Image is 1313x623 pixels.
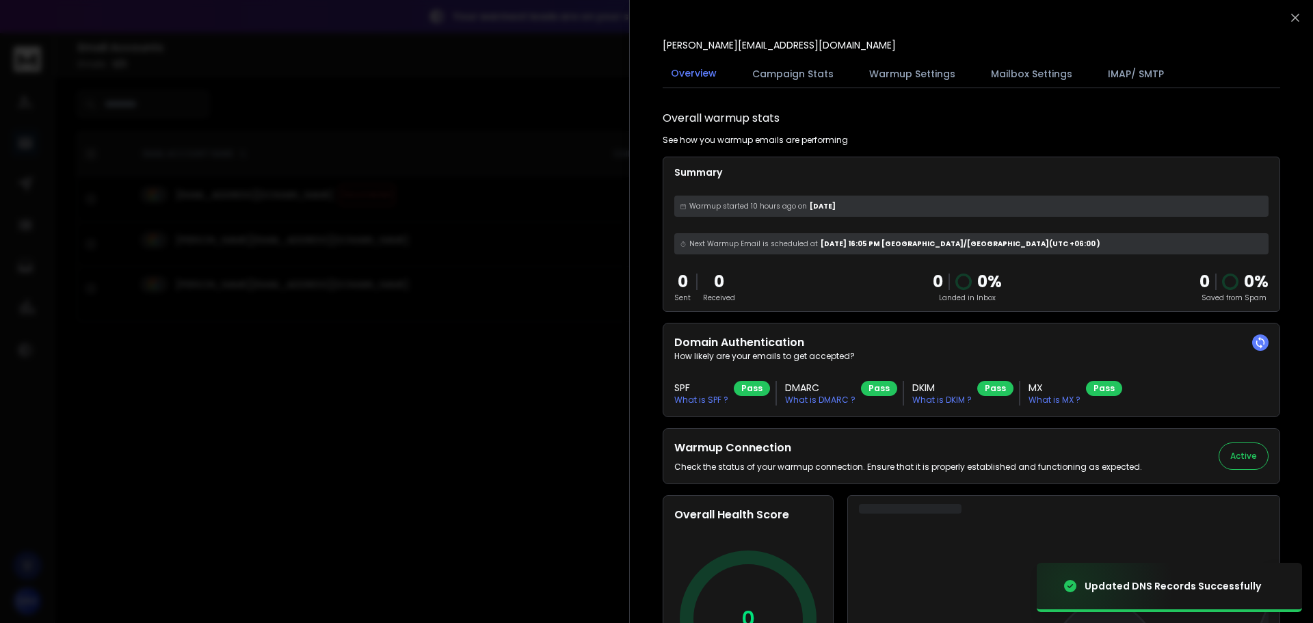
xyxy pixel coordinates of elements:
[933,271,943,293] p: 0
[674,165,1269,179] p: Summary
[703,293,735,303] p: Received
[674,233,1269,254] div: [DATE] 16:05 PM [GEOGRAPHIC_DATA]/[GEOGRAPHIC_DATA] (UTC +06:00 )
[785,395,856,406] p: What is DMARC ?
[1029,395,1080,406] p: What is MX ?
[663,110,780,127] h1: Overall warmup stats
[983,59,1080,89] button: Mailbox Settings
[674,507,822,523] h2: Overall Health Score
[689,239,818,249] span: Next Warmup Email is scheduled at
[1029,381,1080,395] h3: MX
[861,381,897,396] div: Pass
[734,381,770,396] div: Pass
[912,381,972,395] h3: DKIM
[674,334,1269,351] h2: Domain Authentication
[663,135,848,146] p: See how you warmup emails are performing
[689,201,807,211] span: Warmup started 10 hours ago on
[674,462,1142,473] p: Check the status of your warmup connection. Ensure that it is properly established and functionin...
[785,381,856,395] h3: DMARC
[1199,293,1269,303] p: Saved from Spam
[1219,442,1269,470] button: Active
[674,271,691,293] p: 0
[933,293,1002,303] p: Landed in Inbox
[1100,59,1172,89] button: IMAP/ SMTP
[1199,270,1210,293] strong: 0
[977,271,1002,293] p: 0 %
[674,395,728,406] p: What is SPF ?
[663,38,896,52] p: [PERSON_NAME][EMAIL_ADDRESS][DOMAIN_NAME]
[674,440,1142,456] h2: Warmup Connection
[674,381,728,395] h3: SPF
[1085,579,1261,593] div: Updated DNS Records Successfully
[703,271,735,293] p: 0
[912,395,972,406] p: What is DKIM ?
[674,293,691,303] p: Sent
[977,381,1013,396] div: Pass
[861,59,964,89] button: Warmup Settings
[1244,271,1269,293] p: 0 %
[744,59,842,89] button: Campaign Stats
[1086,381,1122,396] div: Pass
[663,58,725,90] button: Overview
[674,351,1269,362] p: How likely are your emails to get accepted?
[674,196,1269,217] div: [DATE]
